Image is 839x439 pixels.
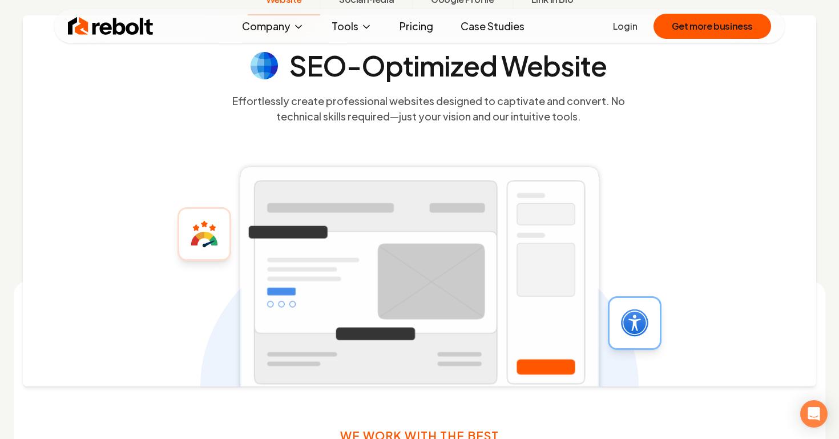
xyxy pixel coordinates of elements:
[68,15,154,38] img: Rebolt Logo
[654,14,771,39] button: Get more business
[289,52,607,79] h4: SEO-Optimized Website
[451,15,534,38] a: Case Studies
[390,15,442,38] a: Pricing
[613,19,638,33] a: Login
[800,400,828,428] div: Open Intercom Messenger
[233,15,313,38] button: Company
[322,15,381,38] button: Tools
